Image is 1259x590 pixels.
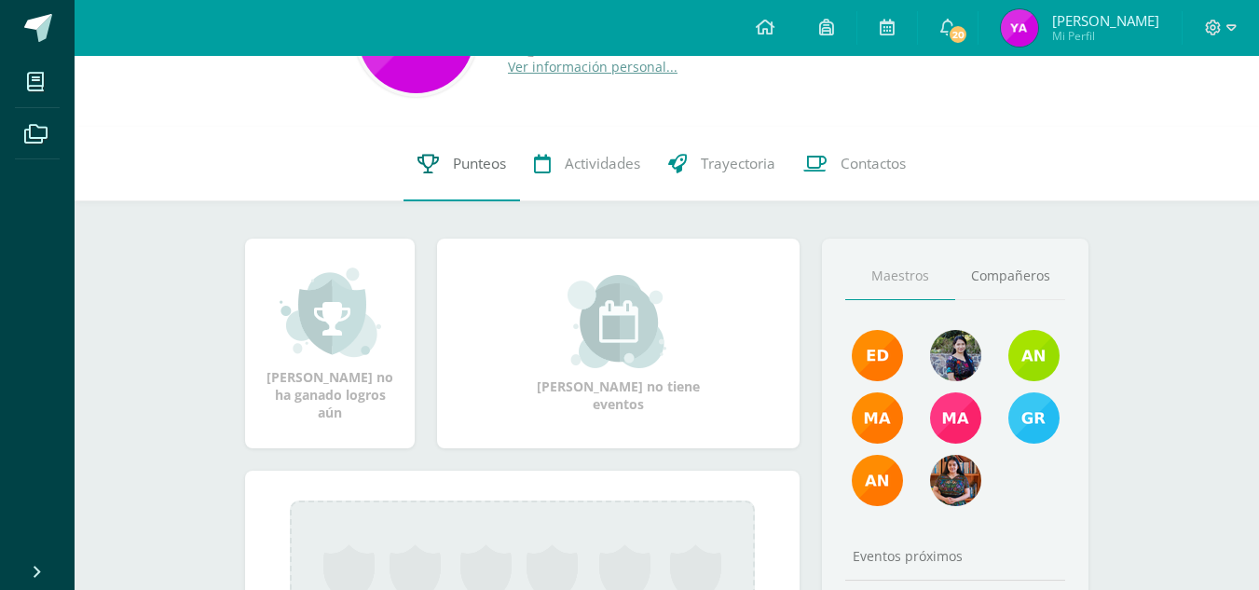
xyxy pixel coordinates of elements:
span: 20 [948,24,968,45]
a: Ver información personal... [508,58,677,75]
a: Maestros [845,253,955,300]
span: Actividades [565,154,640,173]
span: Trayectoria [701,154,775,173]
a: Trayectoria [654,127,789,201]
span: Mi Perfil [1052,28,1159,44]
img: a6afdc9d00cfefa793b5be9037cb8e16.png [1001,9,1038,47]
img: b7ce7144501556953be3fc0a459761b8.png [1008,392,1060,444]
div: [PERSON_NAME] no ha ganado logros aún [264,266,396,421]
span: Contactos [841,154,906,173]
img: a348d660b2b29c2c864a8732de45c20a.png [852,455,903,506]
span: [PERSON_NAME] [1052,11,1159,30]
div: [PERSON_NAME] no tiene eventos [526,275,712,413]
a: Contactos [789,127,920,201]
img: event_small.png [568,275,669,368]
img: 7766054b1332a6085c7723d22614d631.png [930,392,981,444]
img: 560278503d4ca08c21e9c7cd40ba0529.png [852,392,903,444]
a: Actividades [520,127,654,201]
img: f40e456500941b1b33f0807dd74ea5cf.png [852,330,903,381]
img: achievement_small.png [280,266,381,359]
a: Compañeros [955,253,1065,300]
div: Eventos próximos [845,547,1065,565]
img: 9b17679b4520195df407efdfd7b84603.png [930,330,981,381]
a: Punteos [404,127,520,201]
img: 96169a482c0de6f8e254ca41c8b0a7b1.png [930,455,981,506]
img: e6b27947fbea61806f2b198ab17e5dde.png [1008,330,1060,381]
span: Punteos [453,154,506,173]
